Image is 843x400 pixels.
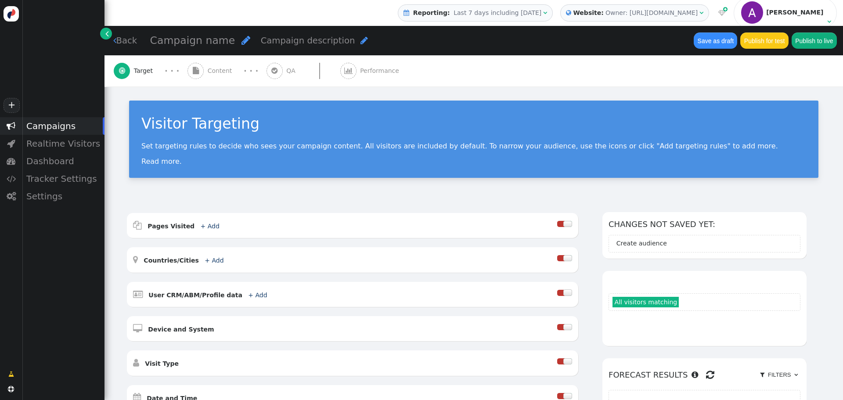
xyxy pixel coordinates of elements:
[699,10,703,16] span: 
[114,55,187,86] a:  Target · · ·
[133,358,139,367] span: 
[616,239,667,248] div: Create audience
[760,372,764,378] span: 
[827,18,831,25] span: 
[22,170,104,187] div: Tracker Settings
[133,221,142,230] span: 
[792,32,837,48] button: Publish to live
[22,117,104,135] div: Campaigns
[148,292,242,299] b: User CRM/ABM/Profile data
[7,139,15,148] span: 
[286,66,299,76] span: QA
[454,9,541,16] span: Last 7 days including [DATE]
[248,292,267,299] a: + Add
[205,257,223,264] a: + Add
[609,364,800,385] h6: Forecast results
[133,324,142,333] span: 
[360,36,368,45] span: 
[100,28,112,40] a: 
[208,66,236,76] span: Content
[609,277,800,289] h6: Your campaign is targeting
[150,34,235,47] span: Campaign name
[148,223,195,230] b: Pages Visited
[7,192,16,201] span: 
[8,370,14,379] span: 
[133,292,281,299] a:  User CRM/ABM/Profile data + Add
[144,257,199,264] b: Countries/Cities
[2,366,20,382] a: 
[133,326,228,333] a:  Device and System
[718,10,725,16] span: 
[8,386,14,392] span: 
[113,34,137,47] a: Back
[566,8,571,18] span: 
[145,360,179,367] b: Visit Type
[7,122,15,130] span: 
[133,223,234,230] a:  Pages Visited + Add
[7,174,16,183] span: 
[22,135,104,152] div: Realtime Visitors
[794,372,798,378] span: 
[201,223,220,230] a: + Add
[4,98,19,113] a: +
[241,35,250,45] span: 
[113,36,116,45] span: 
[694,32,737,48] button: Save as draft
[340,55,419,86] a:  Performance
[543,10,547,16] span: 
[411,9,452,16] b: Reporting:
[141,157,182,166] a: Read more.
[22,152,104,170] div: Dashboard
[133,360,193,367] a:  Visit Type
[244,65,258,77] div: · · ·
[757,368,800,382] a:  Filters 
[141,142,806,150] p: Set targeting rules to decide who sees your campaign content. All visitors are included by defaul...
[261,36,355,46] span: Campaign description
[22,187,104,205] div: Settings
[7,157,15,166] span: 
[609,323,800,335] h6: Presenting no actions
[141,113,806,135] div: Visitor Targeting
[403,10,409,16] span: 
[706,368,714,382] span: 
[133,255,138,264] span: 
[148,326,214,333] b: Device and System
[740,32,788,48] button: Publish for test
[766,9,825,16] div: [PERSON_NAME]
[741,1,763,23] img: ACg8ocJVKOu92JS6HQywTn_Y6Cy4q7aF7t15-HZaUiVukL33eCXFMA=s96-c
[717,8,727,18] a:  
[267,55,340,86] a:  QA
[609,218,800,230] h6: Changes not saved yet:
[134,66,157,76] span: Target
[766,371,793,378] span: Filters
[612,297,679,307] span: All visitors matching
[605,8,698,18] div: Owner: [URL][DOMAIN_NAME]
[271,67,277,74] span: 
[344,67,353,74] span: 
[571,8,605,18] b: Website:
[105,29,109,38] span: 
[723,6,728,13] span: 
[133,290,143,299] span: 
[119,67,125,74] span: 
[4,6,19,22] img: logo-icon.svg
[692,371,698,379] span: 
[165,65,179,77] div: · · ·
[360,66,403,76] span: Performance
[193,67,199,74] span: 
[187,55,267,86] a:  Content · · ·
[133,257,238,264] a:  Countries/Cities + Add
